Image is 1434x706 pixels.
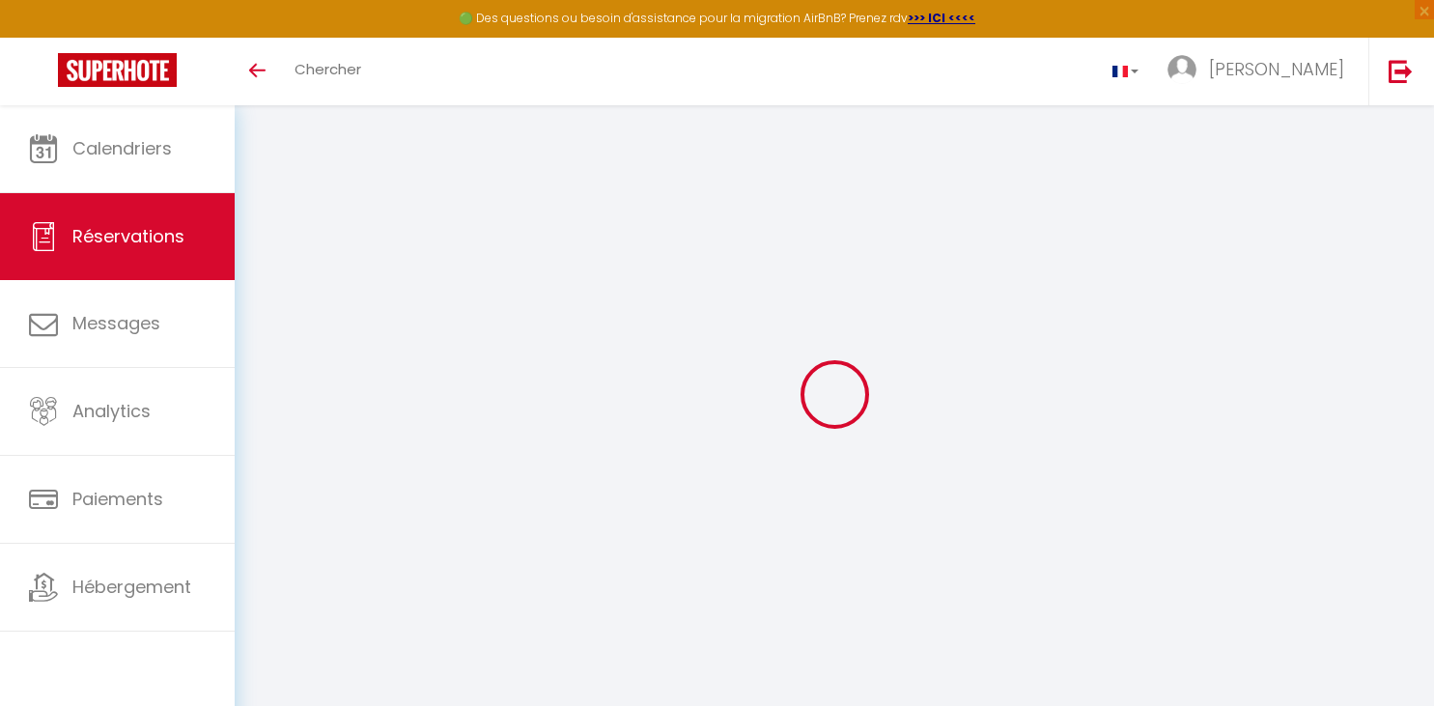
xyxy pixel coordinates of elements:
[295,59,361,79] span: Chercher
[72,399,151,423] span: Analytics
[1167,55,1196,84] img: ...
[908,10,975,26] a: >>> ICI <<<<
[72,575,191,599] span: Hébergement
[1153,38,1368,105] a: ... [PERSON_NAME]
[1389,59,1413,83] img: logout
[72,487,163,511] span: Paiements
[72,224,184,248] span: Réservations
[58,53,177,87] img: Super Booking
[72,311,160,335] span: Messages
[280,38,376,105] a: Chercher
[1209,57,1344,81] span: [PERSON_NAME]
[72,136,172,160] span: Calendriers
